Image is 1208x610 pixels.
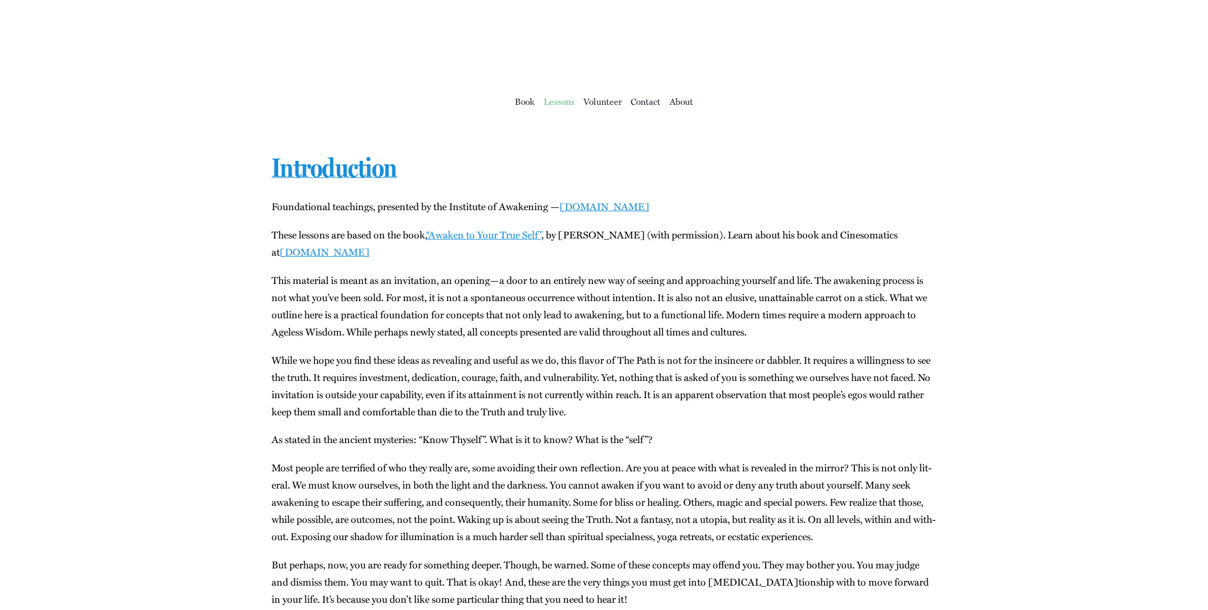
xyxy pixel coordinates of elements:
a: Book [515,94,535,109]
nav: Main [272,83,936,119]
a: [DOMAIN_NAME] [280,245,370,259]
a: “Awak­en to Your True Self” [426,227,541,242]
a: Vol­un­teer [583,94,622,109]
img: Institute of Awakening [535,17,673,83]
p: As stat­ed in the ancient mys­ter­ies: “Know Thy­self”. What is it to know? What is the “self”? [272,431,936,448]
p: Foun­da­tion­al teach­ings, pre­sent­ed by the Insti­tute of Awak­en­ing — [272,198,936,215]
p: These lessons are based on the book, , by [PERSON_NAME] (with per­mis­sion). Learn about his book... [272,226,936,261]
a: Con­tact [631,94,661,109]
a: ioa-logo [535,14,673,29]
p: This mate­r­i­al is meant as an invi­ta­tion, an opening—a door to an entire­ly new way of see­in... [272,272,936,340]
a: [DOMAIN_NAME] [560,199,649,213]
p: While we hope you find these ideas as reveal­ing and use­ful as we do, this fla­vor of The Path i... [272,352,936,420]
a: Introduction [272,152,397,183]
p: Most peo­ple are ter­ri­fied of who they real­ly are, some avoid­ing their own reflec­tion. Are y... [272,459,936,545]
a: About [669,94,693,109]
a: Lessons [544,94,575,109]
p: But per­haps, now, you are ready for some­thing deep­er. Though, be warned. Some of these con­cep... [272,556,936,608]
